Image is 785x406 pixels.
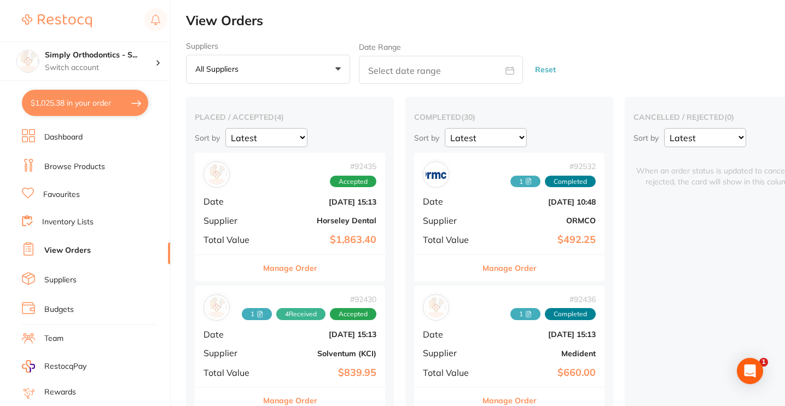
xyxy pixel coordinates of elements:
[426,164,446,185] img: ORMCO
[186,55,350,84] button: All suppliers
[267,234,376,246] b: $1,863.40
[423,196,478,206] span: Date
[203,368,258,378] span: Total Value
[330,162,376,171] span: # 92435
[330,176,376,188] span: Accepted
[206,297,227,318] img: Solventum (KCI)
[267,330,376,339] b: [DATE] 15:13
[486,234,596,246] b: $492.25
[545,176,596,188] span: Completed
[267,216,376,225] b: Horseley Dental
[423,235,478,245] span: Total Value
[423,329,478,339] span: Date
[195,64,243,74] p: All suppliers
[45,50,155,61] h4: Simply Orthodontics - Sydenham
[482,255,537,281] button: Manage Order
[267,367,376,379] b: $839.95
[359,43,401,51] label: Date Range
[22,14,92,27] img: Restocq Logo
[510,176,540,188] span: Received
[414,112,604,122] h2: completed ( 30 )
[186,42,350,50] label: Suppliers
[42,217,94,228] a: Inventory Lists
[426,297,446,318] img: Medident
[510,308,540,320] span: Received
[22,360,86,373] a: RestocqPay
[423,216,478,225] span: Supplier
[22,360,35,373] img: RestocqPay
[203,196,258,206] span: Date
[195,133,220,143] p: Sort by
[17,50,39,72] img: Simply Orthodontics - Sydenham
[44,132,83,143] a: Dashboard
[203,216,258,225] span: Supplier
[195,112,385,122] h2: placed / accepted ( 4 )
[267,198,376,206] b: [DATE] 15:13
[44,245,91,256] a: View Orders
[423,368,478,378] span: Total Value
[759,358,768,367] span: 1
[22,90,148,116] button: $1,025.38 in your order
[45,62,155,73] p: Switch account
[44,333,63,344] a: Team
[206,164,227,185] img: Horseley Dental
[203,329,258,339] span: Date
[203,235,258,245] span: Total Value
[267,349,376,358] b: Solventum (KCI)
[263,255,317,281] button: Manage Order
[510,295,596,304] span: # 92436
[486,349,596,358] b: Medident
[44,161,105,172] a: Browse Products
[486,367,596,379] b: $660.00
[359,56,523,84] input: Select date range
[532,55,559,84] button: Reset
[510,162,596,171] span: # 92532
[44,387,76,398] a: Rewards
[44,304,74,315] a: Budgets
[737,358,763,384] div: Open Intercom Messenger
[44,361,86,372] span: RestocqPay
[242,308,272,320] span: Received
[276,308,325,320] span: Received
[44,275,77,286] a: Suppliers
[330,308,376,320] span: Accepted
[633,133,659,143] p: Sort by
[203,348,258,358] span: Supplier
[486,216,596,225] b: ORMCO
[186,13,785,28] h2: View Orders
[486,330,596,339] b: [DATE] 15:13
[43,189,80,200] a: Favourites
[423,348,478,358] span: Supplier
[242,295,376,304] span: # 92430
[545,308,596,320] span: Completed
[486,198,596,206] b: [DATE] 10:48
[22,8,92,33] a: Restocq Logo
[414,133,439,143] p: Sort by
[195,153,385,281] div: Horseley Dental#92435AcceptedDate[DATE] 15:13SupplierHorseley DentalTotal Value$1,863.40Manage Order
